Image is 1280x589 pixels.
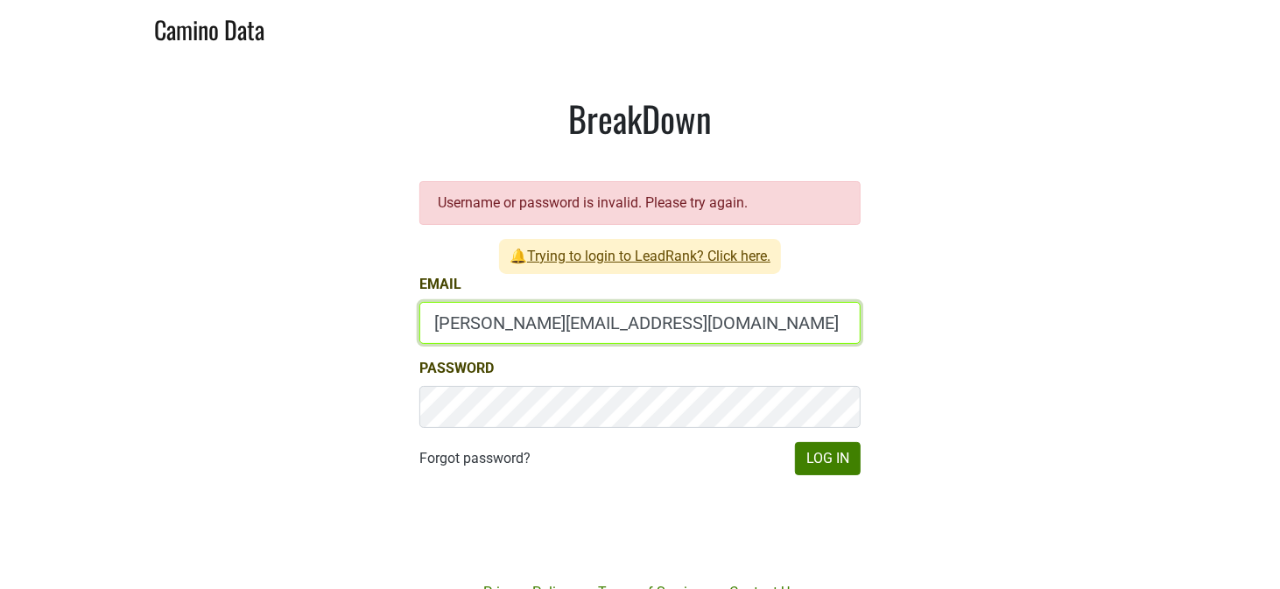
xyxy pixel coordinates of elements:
a: Forgot password? [419,448,531,469]
a: Camino Data [154,7,264,48]
a: Trying to login to LeadRank? Click here. [527,248,770,264]
span: 🔔 [499,239,781,274]
div: Username or password is invalid. Please try again. [419,181,861,225]
label: Email [419,274,461,295]
h1: BreakDown [419,97,861,139]
label: Password [419,358,494,379]
button: Log In [795,442,861,475]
